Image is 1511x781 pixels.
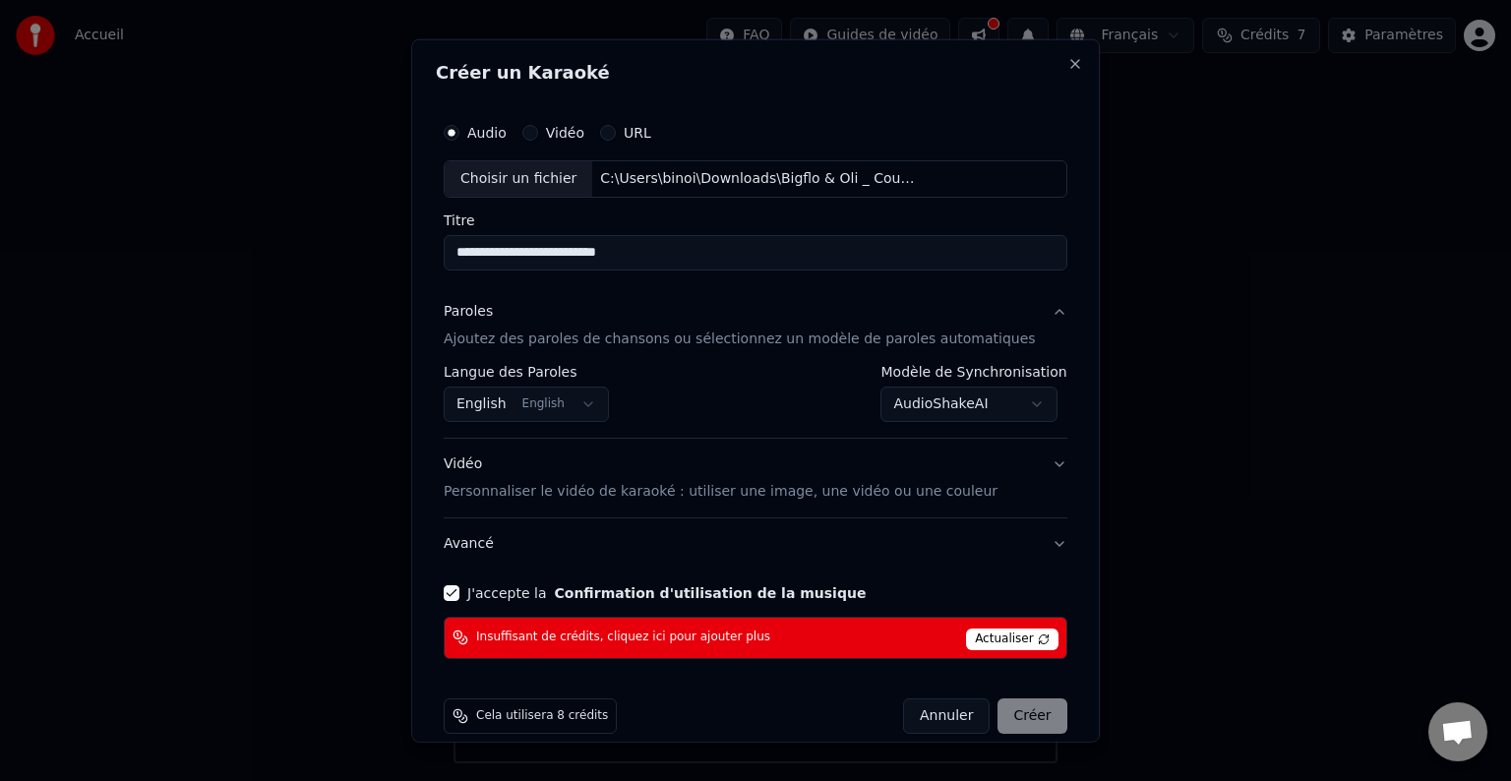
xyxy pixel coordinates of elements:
p: Personnaliser le vidéo de karaoké : utiliser une image, une vidéo ou une couleur [444,482,997,502]
div: Choisir un fichier [445,161,592,197]
label: Titre [444,213,1067,227]
div: C:\Users\binoi\Downloads\Bigflo & Oli _ Coup De Vieux.mp3 [593,169,928,189]
div: Vidéo [444,454,997,502]
span: Insuffisant de crédits, cliquez ici pour ajouter plus [476,630,770,645]
div: Paroles [444,302,493,322]
label: Modèle de Synchronisation [881,365,1067,379]
label: J'accepte la [467,586,866,600]
button: VidéoPersonnaliser le vidéo de karaoké : utiliser une image, une vidéo ou une couleur [444,439,1067,517]
button: ParolesAjoutez des paroles de chansons ou sélectionnez un modèle de paroles automatiques [444,286,1067,365]
label: URL [624,126,651,140]
span: Cela utilisera 8 crédits [476,708,608,724]
div: ParolesAjoutez des paroles de chansons ou sélectionnez un modèle de paroles automatiques [444,365,1067,438]
h2: Créer un Karaoké [436,64,1075,82]
p: Ajoutez des paroles de chansons ou sélectionnez un modèle de paroles automatiques [444,330,1036,349]
button: J'accepte la [555,586,867,600]
label: Langue des Paroles [444,365,609,379]
button: Avancé [444,518,1067,570]
button: Annuler [903,698,990,734]
span: Actualiser [966,629,1058,650]
label: Vidéo [546,126,584,140]
label: Audio [467,126,507,140]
